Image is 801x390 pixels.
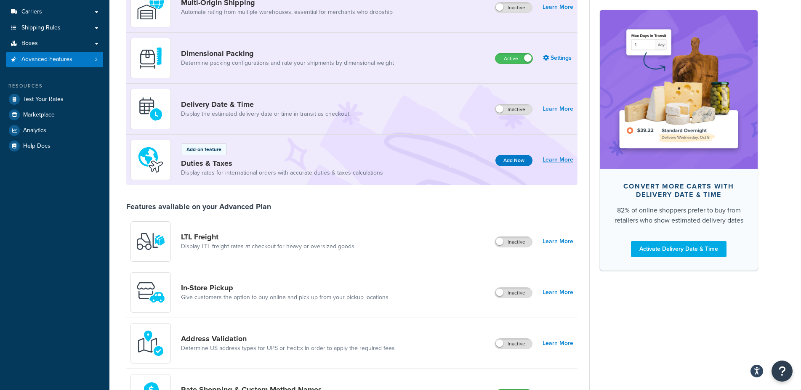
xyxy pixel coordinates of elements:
[181,59,394,67] a: Determine packing configurations and rate your shipments by dimensional weight
[23,111,55,119] span: Marketplace
[543,52,573,64] a: Settings
[136,43,165,73] img: DTVBYsAAAAAASUVORK5CYII=
[186,146,221,153] p: Add-on feature
[181,293,389,302] a: Give customers the option to buy online and pick up from your pickup locations
[181,334,395,343] a: Address Validation
[126,202,271,211] div: Features available on your Advanced Plan
[6,138,103,154] a: Help Docs
[181,283,389,292] a: In-Store Pickup
[6,123,103,138] a: Analytics
[181,110,351,118] a: Display the estimated delivery date or time in transit as checkout.
[6,107,103,122] a: Marketplace
[136,145,165,175] img: icon-duo-feat-landed-cost-7136b061.png
[136,94,165,124] img: gfkeb5ejjkALwAAAABJRU5ErkJggg==
[21,40,38,47] span: Boxes
[21,8,42,16] span: Carriers
[543,103,573,115] a: Learn More
[181,159,383,168] a: Duties & Taxes
[23,127,46,134] span: Analytics
[495,288,532,298] label: Inactive
[6,52,103,67] li: Advanced Features
[495,155,532,166] button: Add Now
[95,56,98,63] span: 2
[495,3,532,13] label: Inactive
[6,36,103,51] a: Boxes
[543,1,573,13] a: Learn More
[6,82,103,90] div: Resources
[495,53,532,64] label: Active
[136,227,165,256] img: y79ZsPf0fXUFUhFXDzUgf+ktZg5F2+ohG75+v3d2s1D9TjoU8PiyCIluIjV41seZevKCRuEjTPPOKHJsQcmKCXGdfprl3L4q7...
[181,344,395,353] a: Determine US address types for UPS or FedEx in order to apply the required fees
[136,278,165,307] img: wfgcfpwTIucLEAAAAASUVORK5CYII=
[6,92,103,107] a: Test Your Rates
[136,329,165,358] img: kIG8fy0lQAAAABJRU5ErkJggg==
[543,236,573,247] a: Learn More
[495,339,532,349] label: Inactive
[21,24,61,32] span: Shipping Rules
[631,241,726,257] a: Activate Delivery Date & Time
[181,169,383,177] a: Display rates for international orders with accurate duties & taxes calculations
[772,361,793,382] button: Open Resource Center
[612,23,745,156] img: feature-image-ddt-36eae7f7280da8017bfb280eaccd9c446f90b1fe08728e4019434db127062ab4.png
[181,100,351,109] a: Delivery Date & Time
[613,205,744,225] div: 82% of online shoppers prefer to buy from retailers who show estimated delivery dates
[613,182,744,199] div: Convert more carts with delivery date & time
[23,143,51,150] span: Help Docs
[6,4,103,20] a: Carriers
[181,232,354,241] a: LTL Freight
[495,237,532,247] label: Inactive
[181,8,393,16] a: Automate rating from multiple warehouses, essential for merchants who dropship
[181,49,394,58] a: Dimensional Packing
[23,96,64,103] span: Test Your Rates
[543,337,573,349] a: Learn More
[181,242,354,251] a: Display LTL freight rates at checkout for heavy or oversized goods
[543,287,573,298] a: Learn More
[543,154,573,166] a: Learn More
[21,56,72,63] span: Advanced Features
[495,104,532,114] label: Inactive
[6,20,103,36] a: Shipping Rules
[6,52,103,67] a: Advanced Features2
